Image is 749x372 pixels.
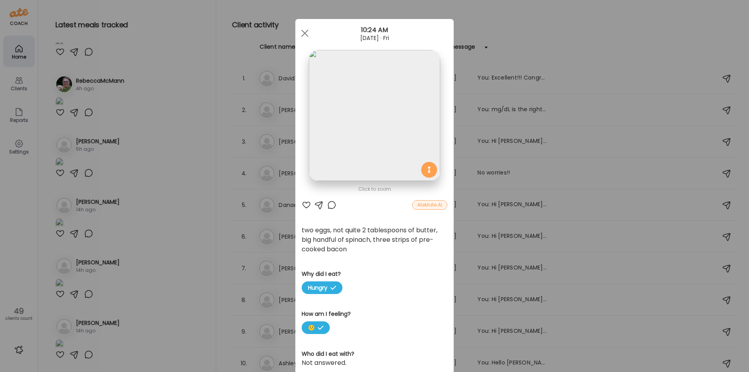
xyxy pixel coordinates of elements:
[295,25,454,35] div: 10:24 AM
[295,35,454,41] div: [DATE] · Fri
[302,350,447,358] h3: Who did I eat with?
[302,226,447,254] div: two eggs, not quite 2 tablespoons of butter, big handful of spinach, three strips of pre-cooked b...
[302,270,447,278] h3: Why did I eat?
[302,281,342,294] span: Hungry
[302,321,330,334] span: 😕
[302,184,447,194] div: Click to zoom
[412,200,447,210] div: AteMate AI
[302,358,447,368] div: Not answered.
[309,50,440,181] img: images%2Fh28tF6ozyeSEGWHCCSRnsdv3OBi2%2Fwd7vkHEiZTiKAsbOv4yF%2FYPOW7cad0KolfZFX8oq0_1080
[302,310,447,318] h3: How am I feeling?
